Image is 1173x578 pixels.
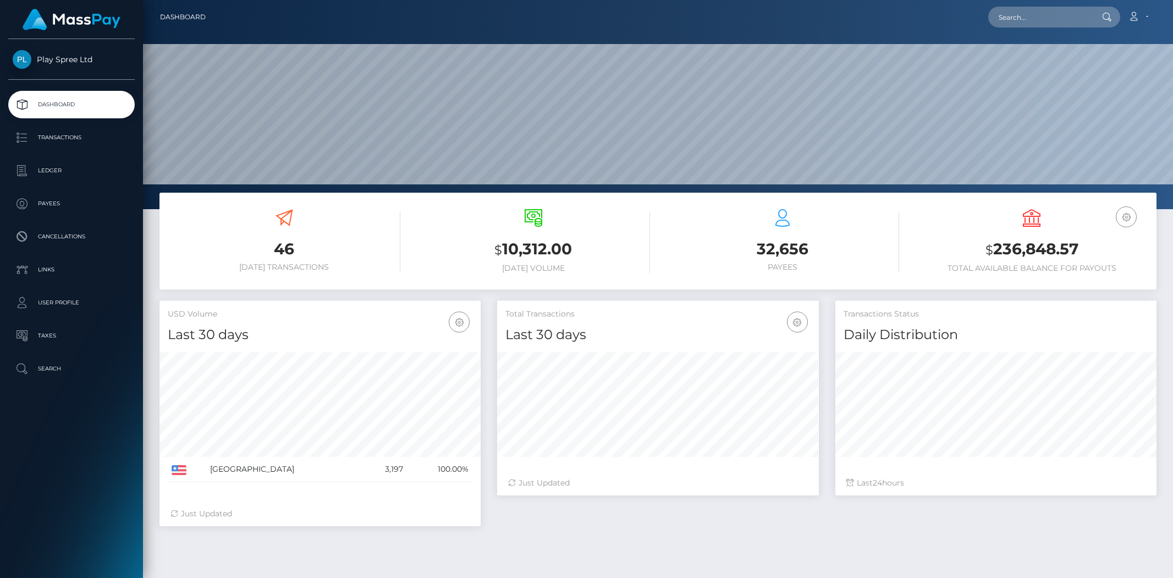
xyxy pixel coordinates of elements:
small: $ [985,242,993,258]
a: Transactions [8,124,135,151]
h6: [DATE] Volume [417,264,649,273]
a: Ledger [8,157,135,184]
p: Links [13,261,130,278]
td: [GEOGRAPHIC_DATA] [206,457,363,482]
img: Play Spree Ltd [13,50,31,69]
td: 100.00% [407,457,472,482]
span: Play Spree Ltd [8,54,135,64]
h6: Total Available Balance for Payouts [916,264,1148,273]
div: Just Updated [508,477,807,489]
a: Taxes [8,322,135,350]
a: Search [8,355,135,383]
p: Transactions [13,129,130,146]
td: 3,197 [363,457,407,482]
div: Just Updated [170,508,470,520]
p: Search [13,361,130,377]
a: Dashboard [8,91,135,118]
span: 24 [873,478,882,488]
h6: Payees [667,263,899,272]
h5: USD Volume [168,309,472,320]
h4: Daily Distribution [844,325,1148,345]
h5: Total Transactions [505,309,810,320]
p: Dashboard [13,96,130,113]
a: Cancellations [8,223,135,250]
h3: 32,656 [667,238,899,260]
p: User Profile [13,295,130,311]
a: Dashboard [160,6,206,29]
h6: [DATE] Transactions [168,263,400,272]
h4: Last 30 days [505,325,810,345]
h3: 46 [168,238,400,260]
h3: 236,848.57 [916,238,1148,261]
p: Payees [13,195,130,212]
a: Links [8,256,135,283]
small: $ [494,242,502,258]
img: MassPay Logo [23,9,120,30]
div: Last hours [846,477,1146,489]
h5: Transactions Status [844,309,1148,320]
p: Cancellations [13,228,130,245]
a: Payees [8,190,135,217]
a: User Profile [8,289,135,317]
h4: Last 30 days [168,325,472,345]
img: US.png [172,465,186,475]
h3: 10,312.00 [417,238,649,261]
input: Search... [988,7,1092,28]
p: Ledger [13,162,130,179]
p: Taxes [13,328,130,344]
